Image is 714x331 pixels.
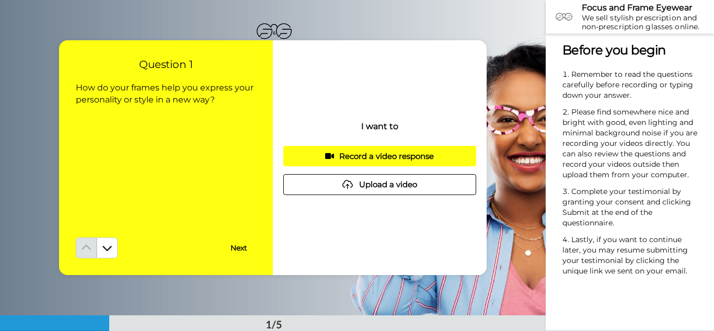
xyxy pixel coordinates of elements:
button: Upload a video [283,174,476,195]
div: Record a video response [292,151,468,162]
p: I want to [361,120,398,133]
span: How do your frames help you express your personality or style in a new way? [76,83,256,105]
span: Please find somewhere nice and bright with good, even lighting and minimal background noise if yo... [562,107,699,179]
span: Before you begin [562,42,666,58]
h4: Question 1 [76,57,256,72]
span: Remember to read the questions carefully before recording or typing down your answer. [562,70,695,100]
button: Next [222,237,256,258]
div: Focus and Frame Eyewear [582,3,713,13]
span: Complete your testimonial by granting your consent and clicking Submit at the end of the question... [562,187,693,227]
div: We sell stylish prescription and non-prescription glasses online. [582,14,713,31]
button: Record a video response [283,146,476,166]
span: Lastly, if you want to continue later, you may resume submitting your testimonial by clicking the... [562,235,690,276]
img: Profile Image [551,4,577,29]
